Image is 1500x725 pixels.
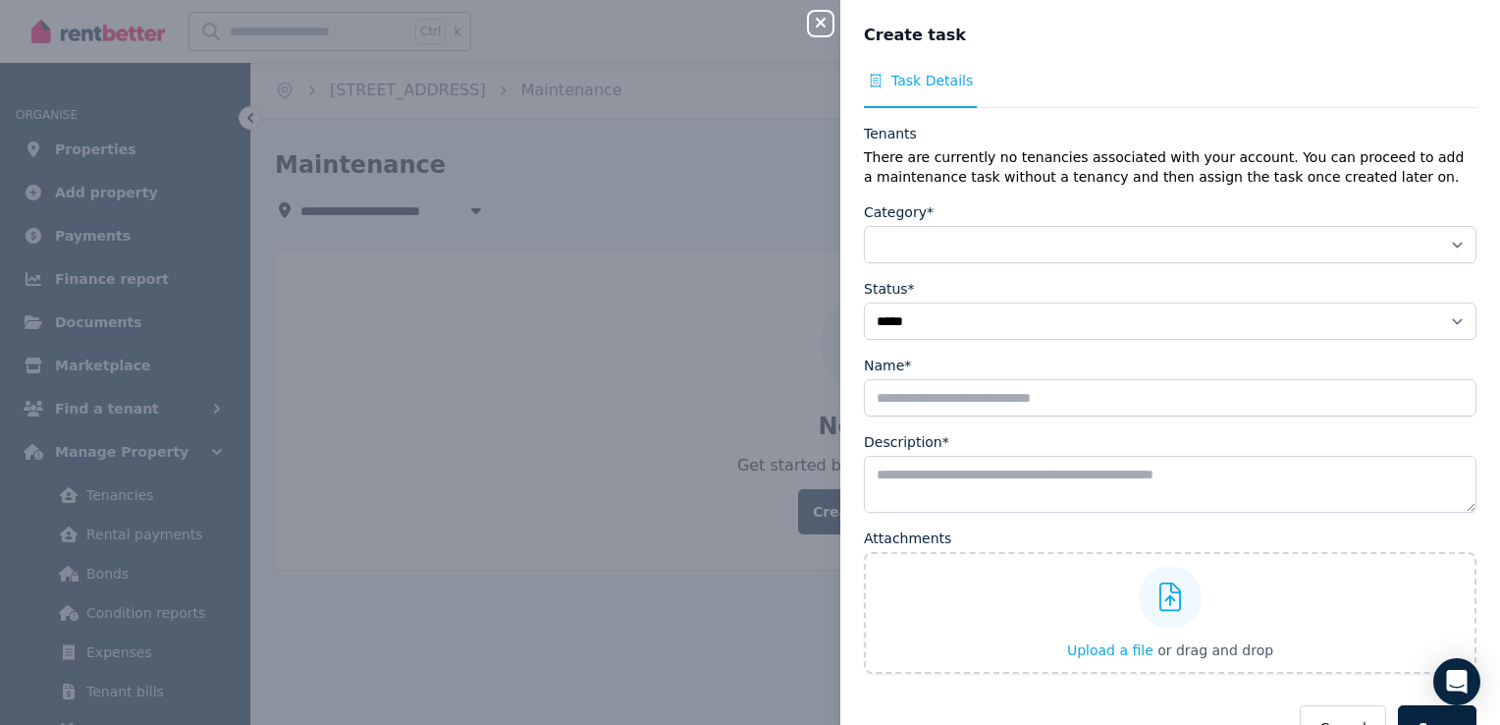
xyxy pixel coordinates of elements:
span: Create task [864,24,966,47]
span: Task Details [891,71,973,90]
label: Name* [864,356,911,375]
label: Description* [864,432,949,452]
legend: There are currently no tenancies associated with your account. You can proceed to add a maintenan... [864,147,1476,187]
label: Category* [864,202,934,222]
nav: Tabs [864,71,1476,108]
span: or drag and drop [1157,642,1273,658]
button: Upload a file or drag and drop [1067,641,1273,660]
span: Upload a file [1067,642,1153,658]
div: Open Intercom Messenger [1433,658,1480,705]
label: Status* [864,279,915,299]
label: Attachments [864,529,951,548]
label: Tenants [864,124,917,143]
